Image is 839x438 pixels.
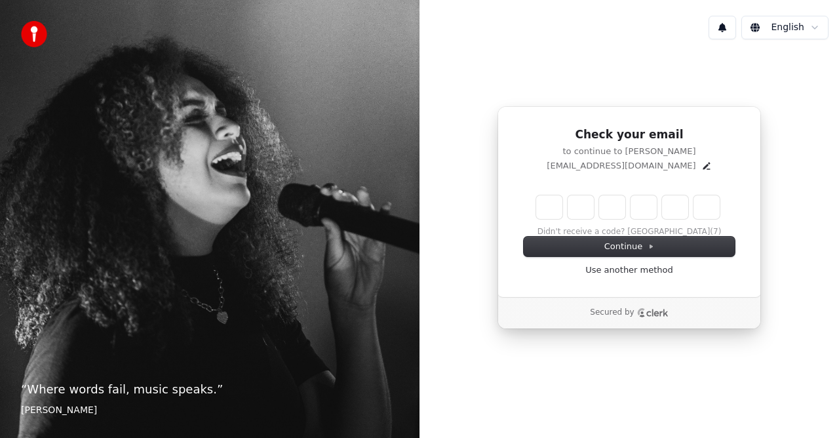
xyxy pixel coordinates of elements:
input: Digit 5 [662,195,688,219]
footer: [PERSON_NAME] [21,404,399,417]
div: Verification code input [534,193,722,222]
input: Digit 2 [568,195,594,219]
img: youka [21,21,47,47]
p: to continue to [PERSON_NAME] [524,146,735,157]
input: Digit 3 [599,195,625,219]
input: Digit 6 [693,195,720,219]
button: Edit [701,161,712,171]
input: Enter verification code. Digit 1 [536,195,562,219]
span: Continue [604,241,654,252]
p: “ Where words fail, music speaks. ” [21,380,399,399]
p: Secured by [590,308,634,318]
a: Clerk logo [637,308,669,317]
h1: Check your email [524,127,735,143]
input: Digit 4 [631,195,657,219]
a: Use another method [585,264,673,276]
button: Continue [524,237,735,256]
p: [EMAIL_ADDRESS][DOMAIN_NAME] [547,160,695,172]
